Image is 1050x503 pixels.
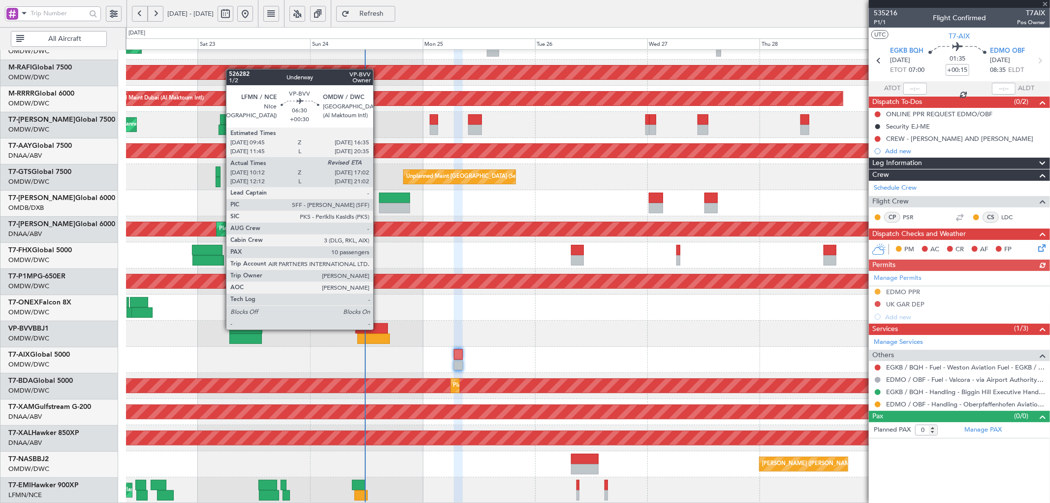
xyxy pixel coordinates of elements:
span: ETOT [891,66,907,75]
div: Planned Maint Dubai (Al Maktoum Intl) [219,222,316,236]
a: T7-GTSGlobal 7500 [8,168,71,175]
a: Manage Services [874,337,923,347]
a: DNAA/ABV [8,151,42,160]
div: Planned Maint Dubai (Al Maktoum Intl) [107,91,204,106]
span: T7-EMI [8,482,31,489]
span: 01:35 [950,54,965,64]
button: UTC [871,30,889,39]
span: T7-P1MP [8,273,37,280]
span: M-RAFI [8,64,32,71]
button: Refresh [336,6,395,22]
span: VP-BVV [8,325,32,332]
a: PSR [903,213,925,222]
span: Dispatch To-Dos [872,97,922,108]
span: 08:35 [990,66,1006,75]
a: OMDW/DWC [8,334,49,343]
span: T7-AAY [8,142,32,149]
a: EDMO / OBF - Handling - Oberpfaffenhofen Aviation Service GmbH [886,400,1045,408]
div: [PERSON_NAME] ([PERSON_NAME] Intl) [762,457,865,471]
a: Schedule Crew [874,183,917,193]
span: EGKB BQH [891,46,924,56]
span: ATOT [885,84,901,94]
div: Wed 27 [647,38,760,50]
div: Add new [885,147,1045,155]
div: Security EJ-ME [886,122,930,131]
a: T7-XAMGulfstream G-200 [8,403,91,410]
a: EGKB / BQH - Fuel - Weston Aviation Fuel - EGKB / BQH [886,363,1045,371]
a: T7-[PERSON_NAME]Global 6000 [8,221,115,228]
div: Planned Maint [GEOGRAPHIC_DATA] ([GEOGRAPHIC_DATA]) [266,248,421,263]
a: OMDW/DWC [8,73,49,82]
a: M-RRRRGlobal 6000 [8,90,74,97]
span: [DATE] [891,56,911,66]
a: OMDW/DWC [8,177,49,186]
a: OMDW/DWC [8,125,49,134]
a: OMDW/DWC [8,308,49,317]
span: T7-AIX [949,31,970,41]
button: All Aircraft [11,31,107,47]
a: T7-P1MPG-650ER [8,273,65,280]
a: Manage PAX [964,425,1002,435]
span: Dispatch Checks and Weather [872,229,966,240]
input: Trip Number [31,6,86,21]
div: Mon 25 [423,38,535,50]
span: Pos Owner [1017,18,1045,27]
a: T7-NASBBJ2 [8,456,49,463]
div: Sat 23 [198,38,310,50]
span: T7-FHX [8,247,32,254]
span: Flight Crew [872,196,909,207]
span: T7-[PERSON_NAME] [8,195,75,201]
span: 07:00 [909,66,925,75]
span: T7-XAM [8,403,34,410]
a: OMDW/DWC [8,360,49,369]
a: T7-ONEXFalcon 8X [8,299,71,306]
span: T7-XAL [8,430,32,436]
a: VP-BVVBBJ1 [8,325,49,332]
div: CREW - [PERSON_NAME] AND [PERSON_NAME] [886,134,1033,143]
span: (0/2) [1015,97,1029,107]
span: T7-AIX [8,351,30,358]
span: All Aircraft [26,35,103,42]
span: (0/0) [1015,411,1029,421]
label: Planned PAX [874,425,911,435]
span: T7-ONEX [8,299,39,306]
span: T7AIX [1017,8,1045,18]
span: P1/1 [874,18,897,27]
a: T7-FHXGlobal 5000 [8,247,72,254]
a: DNAA/ABV [8,230,42,238]
a: OMDW/DWC [8,99,49,108]
div: Sun 24 [310,38,422,50]
a: OMDW/DWC [8,465,49,473]
div: [DATE] [128,29,145,37]
span: Refresh [351,10,392,17]
span: 535216 [874,8,897,18]
a: M-RAFIGlobal 7500 [8,64,72,71]
div: Fri 22 [86,38,198,50]
a: OMDW/DWC [8,47,49,56]
span: T7-[PERSON_NAME] [8,116,75,123]
span: Services [872,324,898,335]
a: LDC [1001,213,1023,222]
a: OMDW/DWC [8,386,49,395]
div: Flight Confirmed [933,13,986,24]
a: EDMO / OBF - Fuel - Valcora - via Airport Authority Intl EDMO / OBF [886,375,1045,384]
a: T7-AIXGlobal 5000 [8,351,70,358]
div: Unplanned Maint [GEOGRAPHIC_DATA] (Seletar) [406,169,529,184]
span: T7-BDA [8,377,33,384]
a: T7-[PERSON_NAME]Global 7500 [8,116,115,123]
a: T7-BDAGlobal 5000 [8,377,73,384]
span: [DATE] - [DATE] [167,9,214,18]
span: (1/3) [1015,323,1029,334]
span: Crew [872,169,889,181]
span: T7-[PERSON_NAME] [8,221,75,228]
div: CS [983,212,999,223]
span: T7-GTS [8,168,32,175]
div: ONLINE PPR REQUEST EDMO/OBF [886,110,992,118]
span: PM [904,245,914,255]
a: EGKB / BQH - Handling - Biggin Hill Executive Handling EGKB / BQH [886,388,1045,396]
span: ALDT [1018,84,1034,94]
span: Pax [872,411,883,422]
a: T7-XALHawker 850XP [8,430,79,436]
a: DNAA/ABV [8,438,42,447]
a: LFMN/NCE [8,491,42,500]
